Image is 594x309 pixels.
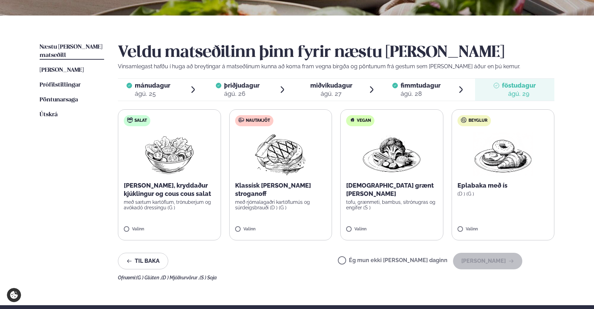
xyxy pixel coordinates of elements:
a: Pöntunarsaga [40,96,78,104]
div: ágú. 28 [401,90,441,98]
img: Croissant.png [473,132,533,176]
button: Til baka [118,253,168,269]
span: Nautakjöt [246,118,270,123]
p: [PERSON_NAME], kryddaður kjúklingur og cous cous salat [124,181,215,198]
a: [PERSON_NAME] [40,66,84,74]
span: [PERSON_NAME] [40,67,84,73]
div: ágú. 25 [135,90,170,98]
span: miðvikudagur [310,82,352,89]
span: Pöntunarsaga [40,97,78,103]
span: (D ) Mjólkurvörur , [161,275,200,280]
p: [DEMOGRAPHIC_DATA] grænt [PERSON_NAME] [346,181,437,198]
p: Vinsamlegast hafðu í huga að breytingar á matseðlinum kunna að koma fram vegna birgða og pöntunum... [118,62,554,71]
p: (D ) (G ) [457,191,549,197]
span: mánudagur [135,82,170,89]
span: Næstu [PERSON_NAME] matseðill [40,44,102,58]
div: Ofnæmi: [118,275,554,280]
img: Salad.png [139,132,200,176]
h2: Veldu matseðilinn þinn fyrir næstu [PERSON_NAME] [118,43,554,62]
span: Útskrá [40,112,58,118]
p: Eplabaka með ís [457,181,549,190]
span: Prófílstillingar [40,82,81,88]
a: Útskrá [40,111,58,119]
span: þriðjudagur [224,82,260,89]
span: Vegan [357,118,371,123]
p: með sætum kartöflum, trönuberjum og avókadó dressingu (G ) [124,199,215,210]
span: Salat [134,118,147,123]
p: Klassísk [PERSON_NAME] stroganoff [235,181,326,198]
img: salad.svg [127,117,133,123]
p: tofu, grænmeti, bambus, sítrónugras og engifer (S ) [346,199,437,210]
span: (G ) Glúten , [136,275,161,280]
img: Vegan.svg [350,117,355,123]
div: ágú. 27 [310,90,352,98]
span: fimmtudagur [401,82,441,89]
a: Prófílstillingar [40,81,81,89]
a: Næstu [PERSON_NAME] matseðill [40,43,104,60]
div: ágú. 26 [224,90,260,98]
div: ágú. 29 [502,90,536,98]
img: beef.svg [239,117,244,123]
img: Vegan.png [361,132,422,176]
span: Beyglur [469,118,487,123]
button: [PERSON_NAME] [453,253,522,269]
img: bagle-new-16px.svg [461,117,467,123]
a: Cookie settings [7,288,21,302]
span: (S ) Soja [200,275,217,280]
span: föstudagur [502,82,536,89]
img: Beef-Meat.png [250,132,311,176]
p: með rjómalagaðri kartöflumús og súrdeigsbrauði (D ) (G ) [235,199,326,210]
